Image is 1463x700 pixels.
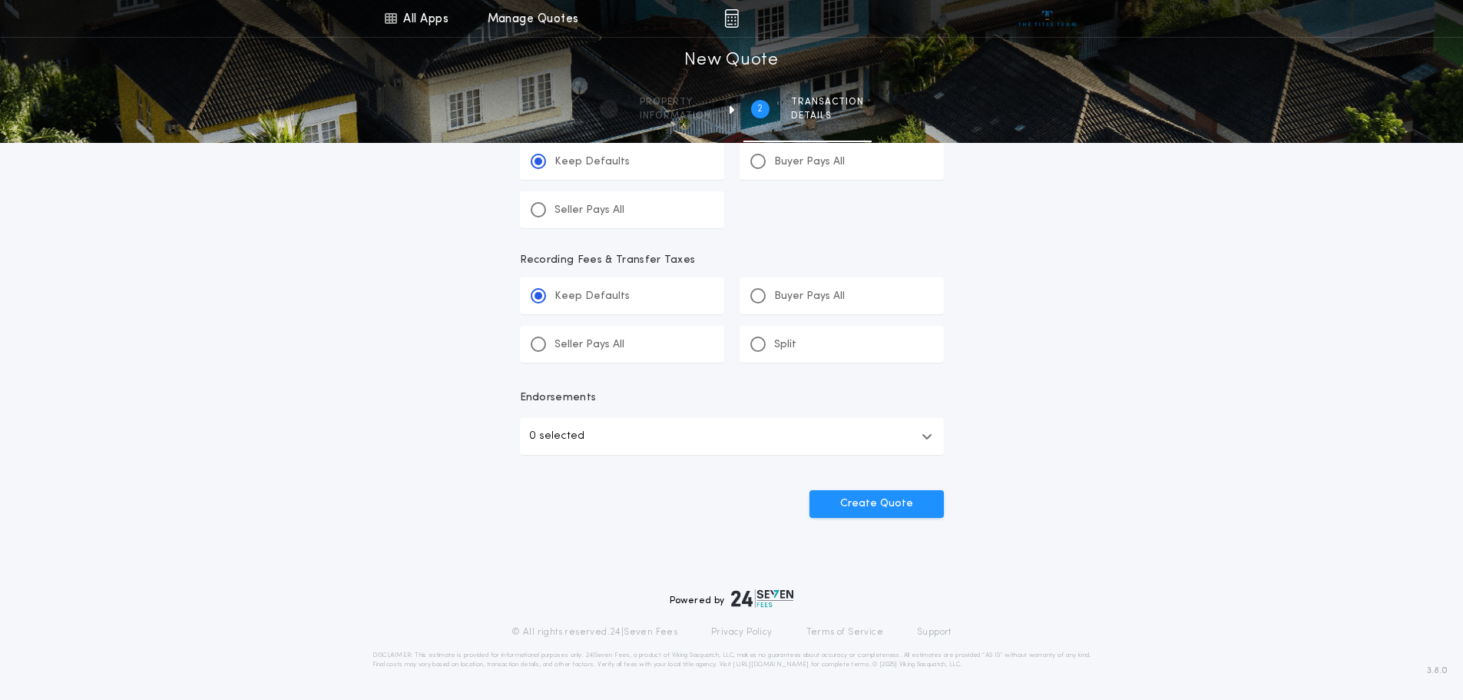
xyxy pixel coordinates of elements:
p: Keep Defaults [554,154,630,170]
p: Recording Fees & Transfer Taxes [520,253,944,268]
p: DISCLAIMER: This estimate is provided for informational purposes only. 24|Seven Fees, a product o... [372,651,1091,669]
span: 3.8.0 [1427,664,1448,678]
p: Keep Defaults [554,289,630,304]
h1: New Quote [684,48,778,73]
a: Terms of Service [806,626,883,639]
p: © All rights reserved. 24|Seven Fees [511,626,677,639]
img: vs-icon [1018,11,1076,26]
p: Seller Pays All [554,203,624,218]
p: Seller Pays All [554,337,624,353]
a: [URL][DOMAIN_NAME] [733,662,809,668]
button: Create Quote [809,490,944,518]
div: Powered by [670,589,794,608]
p: 0 selected [529,427,584,446]
a: Support [917,626,952,639]
span: details [791,110,864,122]
p: Buyer Pays All [774,289,845,304]
img: img [724,9,739,28]
span: information [640,110,711,122]
p: Split [774,337,796,353]
span: Transaction [791,96,864,108]
img: logo [731,589,794,608]
span: Property [640,96,711,108]
h2: 2 [757,103,763,115]
button: 0 selected [520,418,944,455]
p: Endorsements [520,390,944,406]
a: Privacy Policy [711,626,773,639]
p: Buyer Pays All [774,154,845,170]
